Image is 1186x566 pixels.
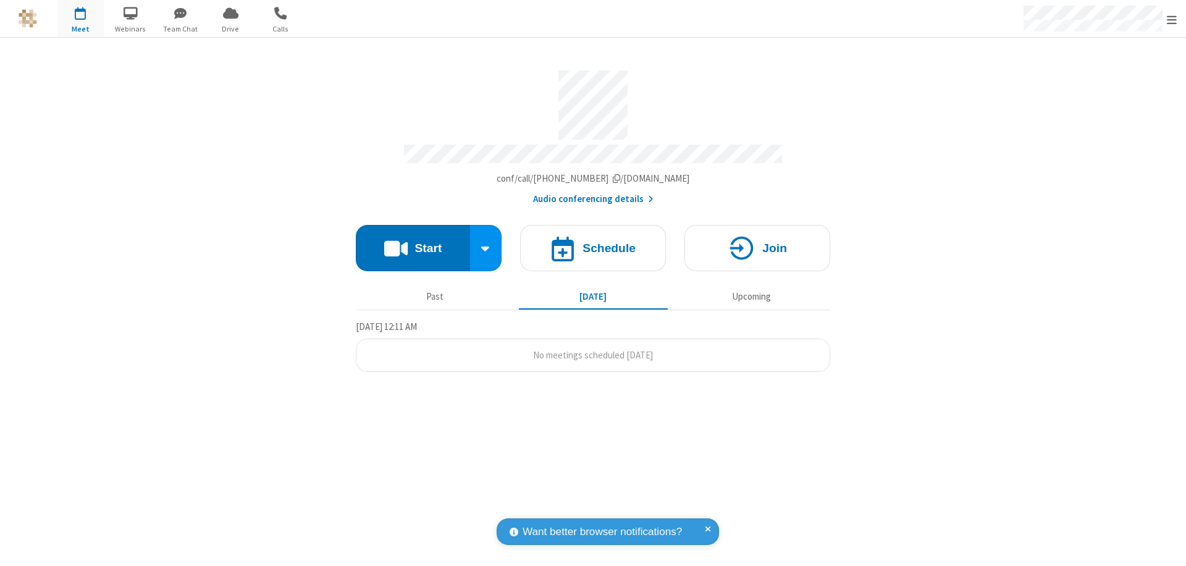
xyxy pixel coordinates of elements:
[677,285,826,308] button: Upcoming
[533,349,653,361] span: No meetings scheduled [DATE]
[519,285,668,308] button: [DATE]
[356,319,830,373] section: Today's Meetings
[107,23,154,35] span: Webinars
[158,23,204,35] span: Team Chat
[19,9,37,28] img: QA Selenium DO NOT DELETE OR CHANGE
[356,225,470,271] button: Start
[533,192,654,206] button: Audio conferencing details
[258,23,304,35] span: Calls
[414,242,442,254] h4: Start
[497,172,690,186] button: Copy my meeting room linkCopy my meeting room link
[523,524,682,540] span: Want better browser notifications?
[684,225,830,271] button: Join
[361,285,510,308] button: Past
[57,23,104,35] span: Meet
[582,242,636,254] h4: Schedule
[356,321,417,332] span: [DATE] 12:11 AM
[762,242,787,254] h4: Join
[497,172,690,184] span: Copy my meeting room link
[208,23,254,35] span: Drive
[520,225,666,271] button: Schedule
[470,225,502,271] div: Start conference options
[356,61,830,206] section: Account details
